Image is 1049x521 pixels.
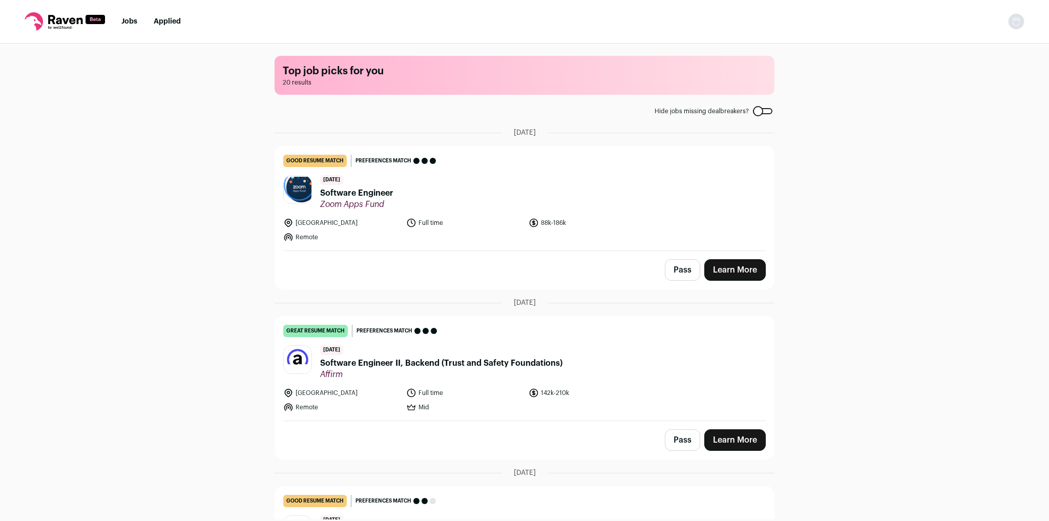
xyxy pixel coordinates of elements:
a: great resume match Preferences match [DATE] Software Engineer II, Backend (Trust and Safety Found... [275,317,774,421]
li: [GEOGRAPHIC_DATA] [283,388,400,398]
span: [DATE] [514,298,536,308]
li: 88k-186k [529,218,645,228]
button: Pass [665,259,700,281]
span: Affirm [320,369,562,380]
span: Preferences match [355,156,411,166]
li: Full time [406,388,523,398]
li: [GEOGRAPHIC_DATA] [283,218,400,228]
li: 142k-210k [529,388,645,398]
img: nopic.png [1008,13,1024,30]
div: great resume match [283,325,348,337]
div: good resume match [283,495,347,507]
button: Pass [665,429,700,451]
button: Open dropdown [1008,13,1024,30]
span: Hide jobs missing dealbreakers? [655,107,749,115]
a: Learn More [704,429,766,451]
img: 33bbecf70ac6b4c04a9f175ac9cf30e0480b8a135825ed336af066b7b2c51798.jpg [284,177,311,203]
li: Full time [406,218,523,228]
span: [DATE] [320,345,343,355]
span: Preferences match [356,326,412,336]
div: good resume match [283,155,347,167]
a: good resume match Preferences match [DATE] Software Engineer Zoom Apps Fund [GEOGRAPHIC_DATA] Ful... [275,147,774,251]
span: Zoom Apps Fund [320,199,393,210]
span: [DATE] [320,175,343,185]
span: [DATE] [514,128,536,138]
a: Learn More [704,259,766,281]
span: Software Engineer II, Backend (Trust and Safety Foundations) [320,357,562,369]
span: 20 results [283,78,766,87]
span: [DATE] [514,468,536,478]
a: Applied [154,18,181,25]
span: Preferences match [355,496,411,506]
li: Mid [406,402,523,412]
a: Jobs [121,18,137,25]
span: Software Engineer [320,187,393,199]
li: Remote [283,232,400,242]
li: Remote [283,402,400,412]
img: b8aebdd1f910e78187220eb90cc21d50074b3a99d53b240b52f0c4a299e1e609.jpg [284,346,311,373]
h1: Top job picks for you [283,64,766,78]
